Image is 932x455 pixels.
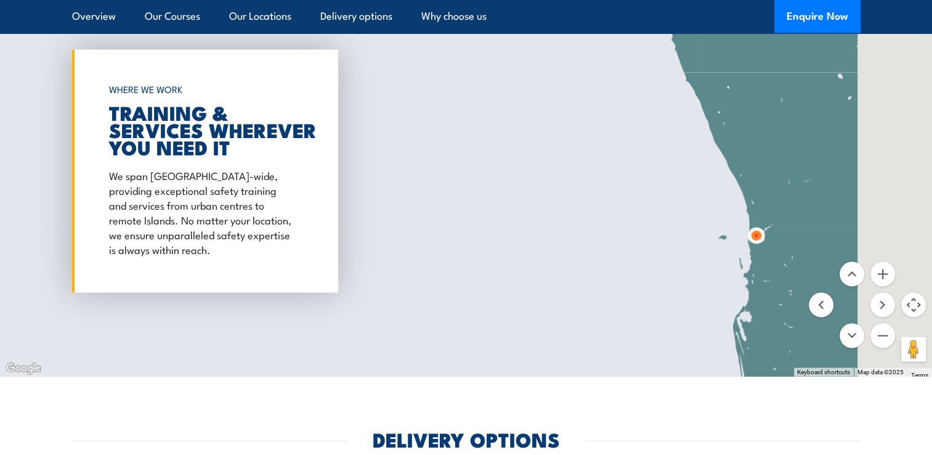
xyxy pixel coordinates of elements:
[3,361,44,377] img: Google
[840,262,864,287] button: Move up
[870,262,895,287] button: Zoom in
[109,78,295,100] h6: WHERE WE WORK
[840,324,864,348] button: Move down
[373,430,560,448] h2: DELIVERY OPTIONS
[870,324,895,348] button: Zoom out
[3,361,44,377] a: Open this area in Google Maps (opens a new window)
[809,293,833,318] button: Move left
[901,293,926,318] button: Map camera controls
[109,168,295,256] p: We span [GEOGRAPHIC_DATA]-wide, providing exceptional safety training and services from urban cen...
[870,293,895,318] button: Move right
[911,372,928,379] a: Terms
[901,337,926,362] button: Drag Pegman onto the map to open Street View
[857,369,904,375] span: Map data ©2025
[109,104,295,155] h2: TRAINING & SERVICES WHEREVER YOU NEED IT
[797,368,850,377] button: Keyboard shortcuts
